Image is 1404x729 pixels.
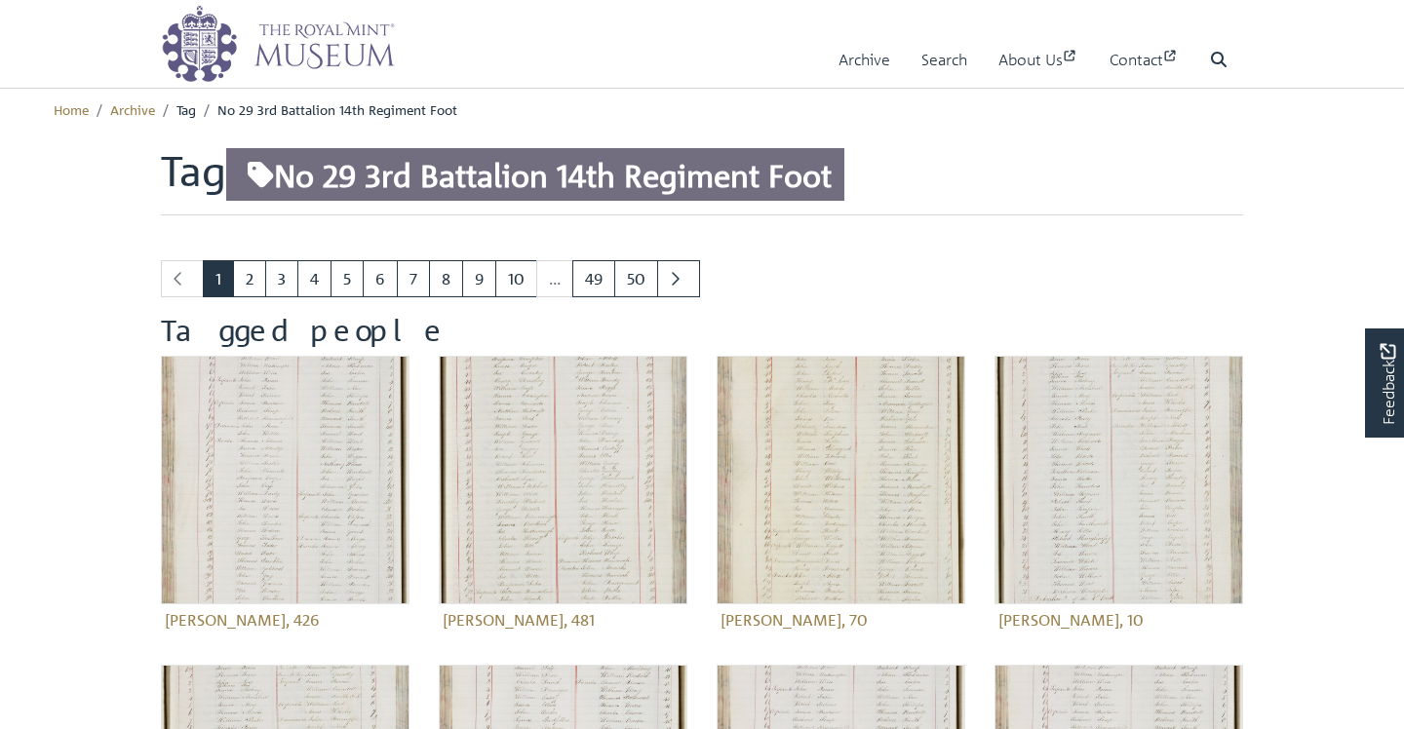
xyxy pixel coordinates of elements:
[161,5,395,83] img: logo_wide.png
[217,100,457,118] span: No 29 3rd Battalion 14th Regiment Foot
[495,260,537,297] a: Goto page 10
[226,148,844,202] span: No 29 3rd Battalion 14th Regiment Foot
[203,260,234,297] span: Goto page 1
[161,356,409,635] a: Abbery, James, 426 [PERSON_NAME], 426
[439,356,687,635] a: Abbott, John, 481 [PERSON_NAME], 481
[994,356,1243,635] a: Abbott, William, 10 [PERSON_NAME], 10
[439,356,687,604] img: Abbott, John, 481
[161,146,1243,214] h1: Tag
[572,260,615,297] a: Goto page 49
[657,260,700,297] a: Next page
[462,260,496,297] a: Goto page 9
[161,356,409,604] img: Abbery, James, 426
[1110,32,1179,88] a: Contact
[265,260,298,297] a: Goto page 3
[233,260,266,297] a: Goto page 2
[54,100,89,118] a: Home
[297,260,331,297] a: Goto page 4
[397,260,430,297] a: Goto page 7
[921,32,967,88] a: Search
[331,260,364,297] a: Goto page 5
[614,260,658,297] a: Goto page 50
[838,32,890,88] a: Archive
[176,100,196,118] span: Tag
[161,260,204,297] li: Previous page
[717,356,965,604] img: Abbott, John, 70
[998,32,1078,88] a: About Us
[110,100,155,118] a: Archive
[161,260,1243,297] nav: pagination
[1365,328,1404,438] a: Would you like to provide feedback?
[363,260,398,297] a: Goto page 6
[994,356,1243,604] img: Abbott, William, 10
[1376,343,1399,424] span: Feedback
[429,260,463,297] a: Goto page 8
[717,356,965,635] a: Abbott, John, 70 [PERSON_NAME], 70
[161,313,1243,348] h2: Tagged people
